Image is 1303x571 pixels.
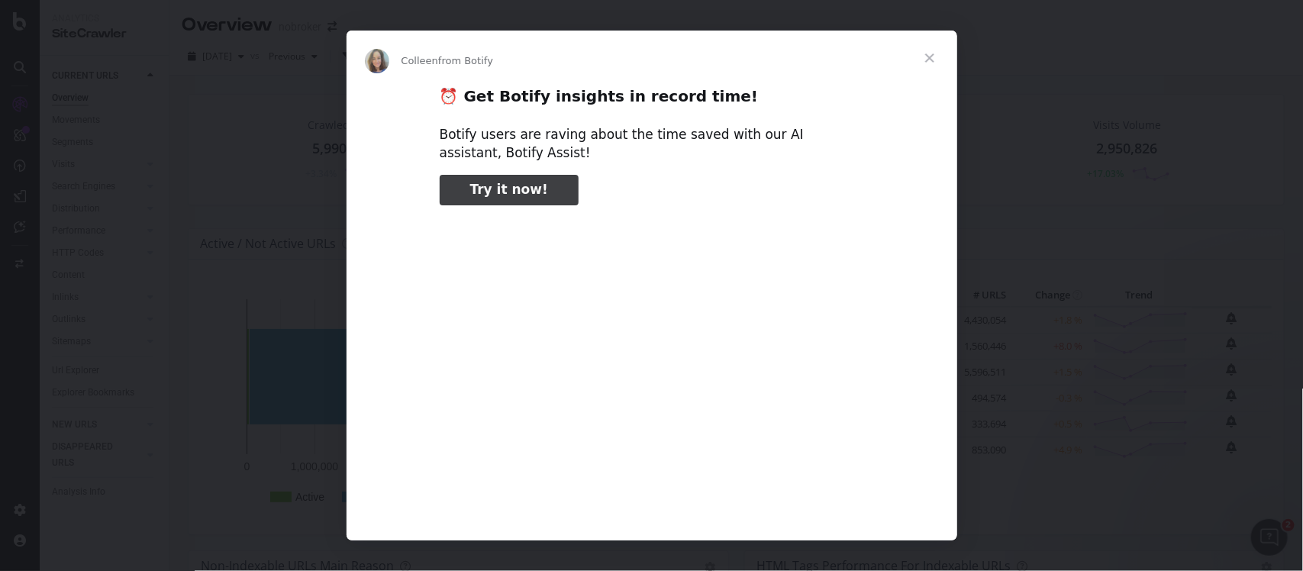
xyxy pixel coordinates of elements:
[440,175,579,205] a: Try it now!
[440,86,864,115] h2: ⏰ Get Botify insights in record time!
[902,31,957,85] span: Close
[334,218,970,537] video: Play video
[440,126,864,163] div: Botify users are raving about the time saved with our AI assistant, Botify Assist!
[438,55,493,66] span: from Botify
[365,49,389,73] img: Profile image for Colleen
[402,55,439,66] span: Colleen
[470,182,548,197] span: Try it now!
